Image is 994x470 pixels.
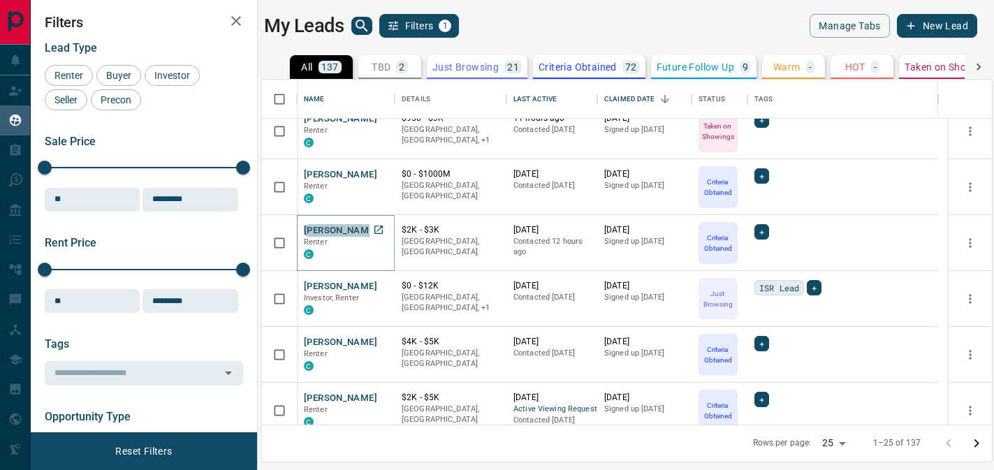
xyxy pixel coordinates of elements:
[759,392,764,406] span: +
[759,337,764,351] span: +
[321,62,339,72] p: 137
[304,349,328,358] span: Renter
[402,404,499,425] p: [GEOGRAPHIC_DATA], [GEOGRAPHIC_DATA]
[604,280,685,292] p: [DATE]
[297,80,395,119] div: Name
[754,80,773,119] div: Tags
[754,392,769,407] div: +
[402,168,499,180] p: $0 - $1000M
[304,361,314,371] div: condos.ca
[700,400,736,421] p: Criteria Obtained
[513,280,590,292] p: [DATE]
[96,65,141,86] div: Buyer
[399,62,404,72] p: 2
[513,392,590,404] p: [DATE]
[45,41,97,54] span: Lead Type
[395,80,506,119] div: Details
[513,124,590,135] p: Contacted [DATE]
[513,404,590,416] span: Active Viewing Request
[45,236,96,249] span: Rent Price
[754,112,769,128] div: +
[402,348,499,369] p: [GEOGRAPHIC_DATA], [GEOGRAPHIC_DATA]
[513,236,590,258] p: Contacted 12 hours ago
[604,180,685,191] p: Signed up [DATE]
[963,429,991,457] button: Go to next page
[304,249,314,259] div: condos.ca
[655,89,675,109] button: Sort
[304,80,325,119] div: Name
[743,62,748,72] p: 9
[45,65,93,86] div: Renter
[960,400,981,421] button: more
[106,439,181,463] button: Reset Filters
[604,236,685,247] p: Signed up [DATE]
[304,112,377,126] button: [PERSON_NAME]
[304,305,314,315] div: condos.ca
[402,180,499,202] p: [GEOGRAPHIC_DATA], [GEOGRAPHIC_DATA]
[304,193,314,203] div: condos.ca
[402,336,499,348] p: $4K - $5K
[219,363,238,383] button: Open
[817,433,850,453] div: 25
[513,348,590,359] p: Contacted [DATE]
[506,80,597,119] div: Last Active
[513,168,590,180] p: [DATE]
[960,121,981,142] button: more
[50,70,88,81] span: Renter
[304,392,377,405] button: [PERSON_NAME]
[960,344,981,365] button: more
[604,224,685,236] p: [DATE]
[432,62,499,72] p: Just Browsing
[351,17,372,35] button: search button
[45,337,69,351] span: Tags
[402,80,430,119] div: Details
[759,225,764,239] span: +
[754,224,769,240] div: +
[304,237,328,247] span: Renter
[657,62,734,72] p: Future Follow Up
[960,233,981,254] button: more
[145,65,200,86] div: Investor
[905,62,993,72] p: Taken on Showings
[513,224,590,236] p: [DATE]
[809,62,812,72] p: -
[402,236,499,258] p: [GEOGRAPHIC_DATA], [GEOGRAPHIC_DATA]
[700,233,736,254] p: Criteria Obtained
[304,126,328,135] span: Renter
[897,14,977,38] button: New Lead
[625,62,637,72] p: 72
[402,280,499,292] p: $0 - $12K
[402,292,499,314] p: Toronto
[845,62,865,72] p: HOT
[45,410,131,423] span: Opportunity Type
[604,336,685,348] p: [DATE]
[304,182,328,191] span: Renter
[773,62,801,72] p: Warm
[513,180,590,191] p: Contacted [DATE]
[604,124,685,135] p: Signed up [DATE]
[370,221,388,239] a: Open in New Tab
[753,437,812,449] p: Rows per page:
[402,124,499,146] p: Toronto
[513,336,590,348] p: [DATE]
[304,224,377,237] button: [PERSON_NAME]
[700,288,736,309] p: Just Browsing
[402,112,499,124] p: $950 - $3K
[513,415,590,426] p: Contacted [DATE]
[807,280,821,295] div: +
[50,94,82,105] span: Seller
[700,177,736,198] p: Criteria Obtained
[372,62,390,72] p: TBD
[960,288,981,309] button: more
[747,80,938,119] div: Tags
[754,168,769,184] div: +
[604,168,685,180] p: [DATE]
[304,293,359,302] span: Investor, Renter
[45,89,87,110] div: Seller
[604,348,685,359] p: Signed up [DATE]
[301,62,312,72] p: All
[604,404,685,415] p: Signed up [DATE]
[759,113,764,127] span: +
[810,14,889,38] button: Manage Tabs
[604,292,685,303] p: Signed up [DATE]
